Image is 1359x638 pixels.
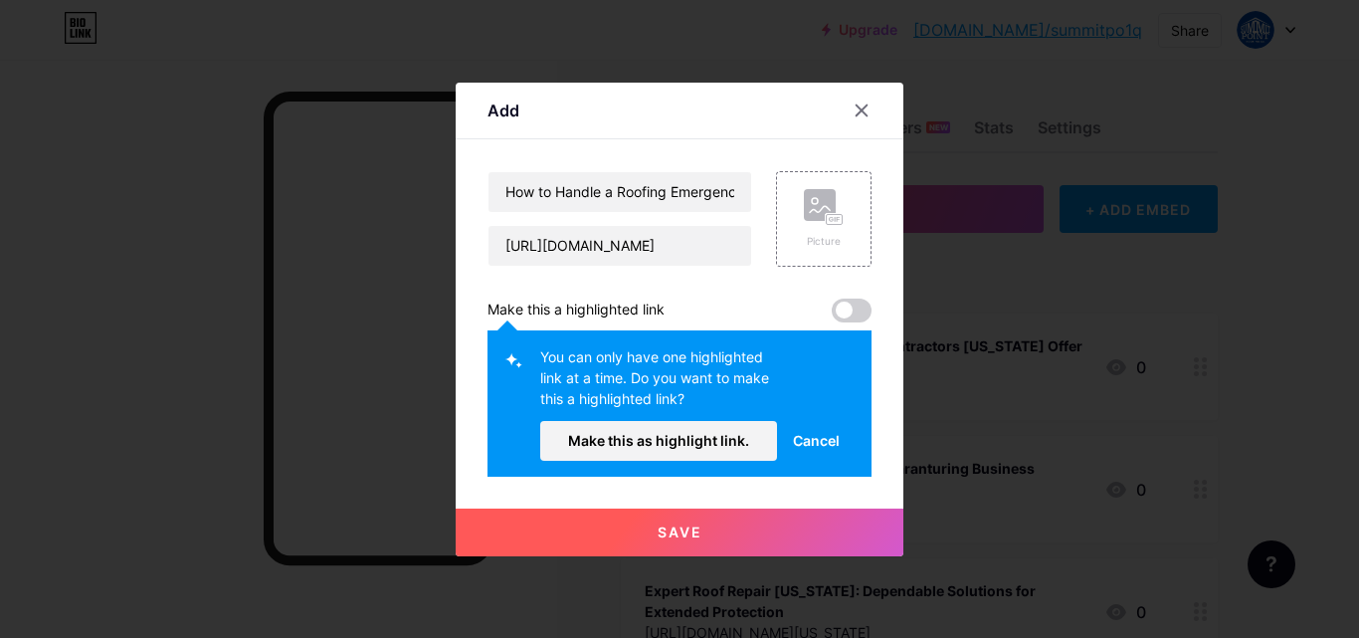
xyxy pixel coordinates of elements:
input: Title [488,172,751,212]
button: Make this as highlight link. [540,421,777,461]
span: Cancel [793,430,840,451]
div: Picture [804,234,844,249]
input: URL [488,226,751,266]
div: Add [487,99,519,122]
span: Save [658,524,702,540]
span: Make this as highlight link. [568,432,749,449]
button: Save [456,509,903,556]
div: Make this a highlighted link [487,299,665,322]
div: You can only have one highlighted link at a time. Do you want to make this a highlighted link? [540,346,777,421]
button: Cancel [777,421,856,461]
